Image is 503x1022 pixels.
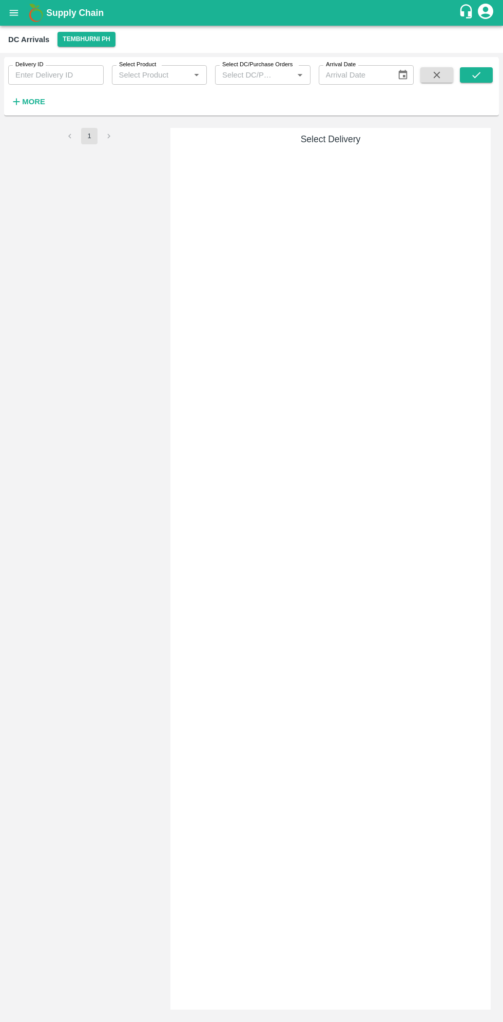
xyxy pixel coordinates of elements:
button: Open [190,68,203,82]
button: open drawer [2,1,26,25]
img: logo [26,3,46,23]
button: page 1 [81,128,98,144]
b: Supply Chain [46,8,104,18]
input: Arrival Date [319,65,389,85]
strong: More [22,98,45,106]
label: Arrival Date [326,61,356,69]
label: Delivery ID [15,61,43,69]
input: Select Product [115,68,187,82]
div: account of current user [476,2,495,24]
label: Select DC/Purchase Orders [222,61,293,69]
button: Select DC [57,32,115,47]
nav: pagination navigation [60,128,119,144]
div: customer-support [458,4,476,22]
button: More [8,93,48,110]
button: Choose date [393,65,413,85]
label: Select Product [119,61,156,69]
h6: Select Delivery [175,132,487,146]
div: DC Arrivals [8,33,49,46]
button: Open [293,68,306,82]
a: Supply Chain [46,6,458,20]
input: Enter Delivery ID [8,65,104,85]
input: Select DC/Purchase Orders [218,68,277,82]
